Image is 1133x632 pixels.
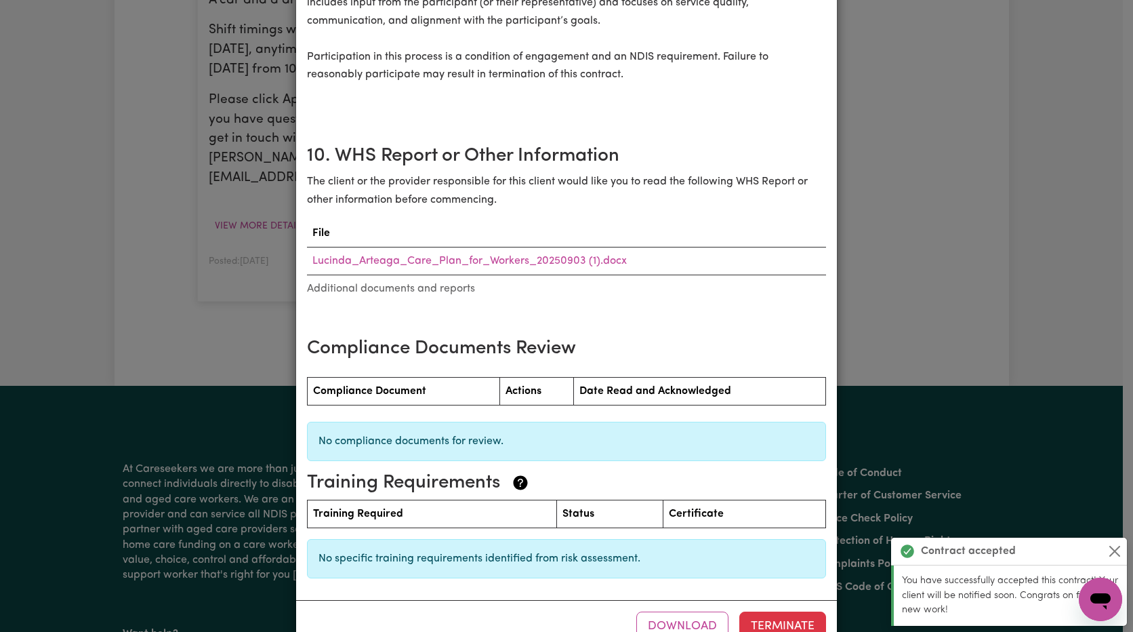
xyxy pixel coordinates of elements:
[308,500,557,528] th: Training Required
[1107,543,1123,559] button: Close
[307,275,826,302] caption: Additional documents and reports
[307,422,826,461] div: No compliance documents for review.
[307,220,826,248] th: File
[573,377,825,405] th: Date Read and Acknowledged
[921,543,1016,559] strong: Contract accepted
[308,377,500,405] th: Compliance Document
[663,500,825,528] th: Certificate
[500,377,573,405] th: Actions
[307,173,826,209] p: The client or the provider responsible for this client would like you to read the following WHS R...
[1079,578,1122,621] iframe: Button to launch messaging window, conversation in progress
[556,500,663,528] th: Status
[307,145,826,168] h2: 10. WHS Report or Other Information
[307,472,815,495] h3: Training Requirements
[312,256,627,266] a: Lucinda_Arteaga_Care_Plan_for_Workers_20250903 (1).docx
[307,539,826,578] div: No specific training requirements identified from risk assessment.
[307,338,826,361] h3: Compliance Documents Review
[902,574,1119,618] p: You have successfully accepted this contract! Your client will be notified soon. Congrats on find...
